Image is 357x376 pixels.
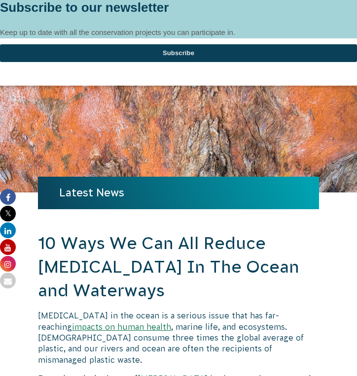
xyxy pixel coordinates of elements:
[11,114,218,132] span: Subscribe to our newsletter
[11,159,346,171] label: Email
[38,232,319,302] h2: 10 Ways We Can All Reduce [MEDICAL_DATA] In The Ocean and Waterways
[11,201,346,219] input: Subscribe
[38,310,319,365] p: [MEDICAL_DATA] in the ocean is a serious issue that has far-reaching , marine life, and ecosystem...
[11,139,346,150] p: Keep up to date with all the conservation projects you can participate in.
[72,322,171,331] a: impacts on human health
[59,187,124,199] a: Latest News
